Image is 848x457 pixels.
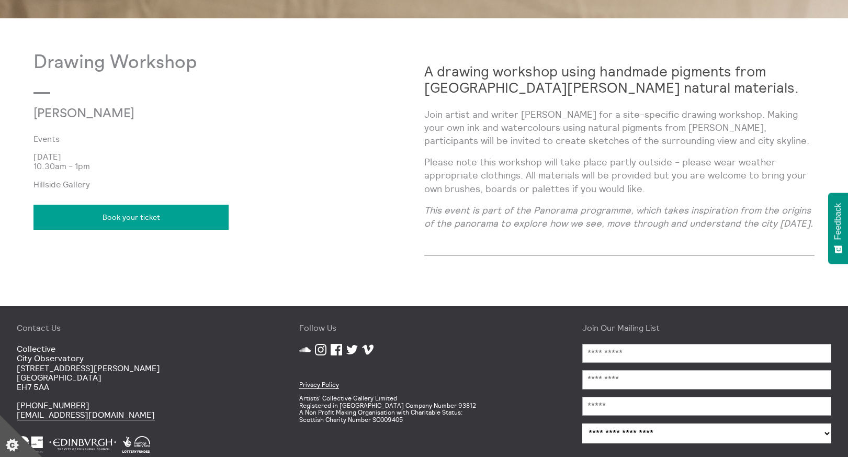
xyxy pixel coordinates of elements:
[33,180,424,189] p: Hillside Gallery
[424,204,813,229] em: This event is part of the Panorama programme, which takes inspiration from the origins of the pan...
[17,400,266,420] p: [PHONE_NUMBER]
[424,62,799,96] strong: A drawing workshop using handmade pigments from [GEOGRAPHIC_DATA][PERSON_NAME] natural materials.
[828,193,848,264] button: Feedback - Show survey
[17,344,266,392] p: Collective City Observatory [STREET_ADDRESS][PERSON_NAME] [GEOGRAPHIC_DATA] EH7 5AA
[17,409,155,420] a: [EMAIL_ADDRESS][DOMAIN_NAME]
[17,323,266,332] h4: Contact Us
[299,381,339,389] a: Privacy Policy
[33,52,424,73] p: Drawing Workshop
[33,161,424,171] p: 10.30am - 1pm
[424,108,815,148] p: Join artist and writer [PERSON_NAME] for a site-specific drawing workshop. Making your own ink an...
[33,205,229,230] a: Book your ticket
[299,395,548,423] p: Artists' Collective Gallery Limited Registered in [GEOGRAPHIC_DATA] Company Number 93812 A Non Pr...
[33,152,424,161] p: [DATE]
[33,107,294,121] p: [PERSON_NAME]
[49,436,116,453] img: City Of Edinburgh Council White
[582,323,831,332] h4: Join Our Mailing List
[33,134,408,143] a: Events
[122,436,150,453] img: Heritage Lottery Fund
[299,323,548,332] h4: Follow Us
[833,203,843,240] span: Feedback
[424,155,815,195] p: Please note this workshop will take place partly outside - please wear weather appropriate clothi...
